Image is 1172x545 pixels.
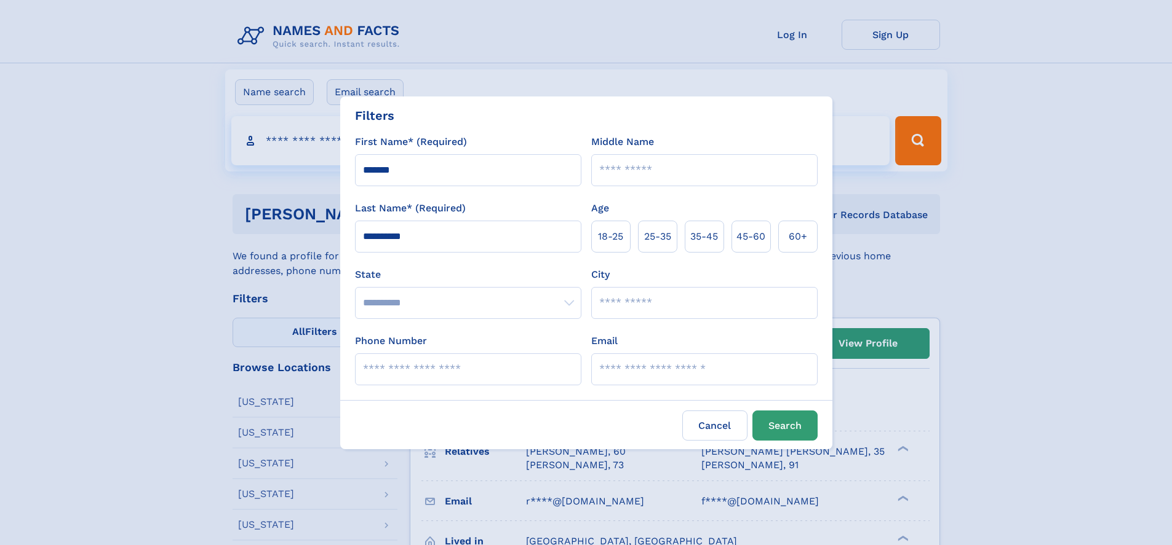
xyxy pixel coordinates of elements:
label: City [591,267,610,282]
button: Search [752,410,818,441]
label: Last Name* (Required) [355,201,466,216]
label: Cancel [682,410,747,441]
label: Email [591,334,618,348]
span: 35‑45 [690,229,718,244]
span: 18‑25 [598,229,623,244]
div: Filters [355,106,394,125]
label: Middle Name [591,135,654,149]
span: 45‑60 [736,229,765,244]
label: Age [591,201,609,216]
label: State [355,267,581,282]
label: Phone Number [355,334,427,348]
label: First Name* (Required) [355,135,467,149]
span: 60+ [789,229,807,244]
span: 25‑35 [644,229,671,244]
